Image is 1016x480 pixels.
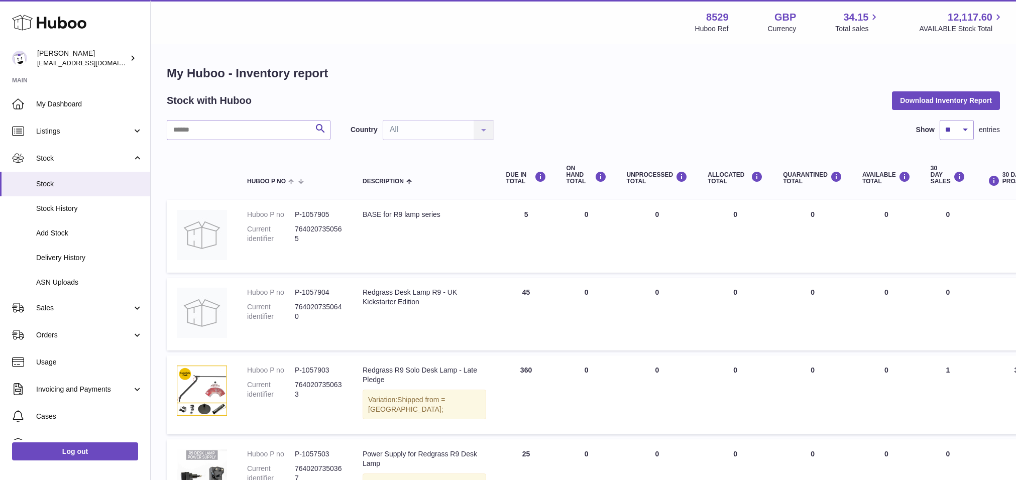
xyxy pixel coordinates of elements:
[36,253,143,263] span: Delivery History
[843,11,868,24] span: 34.15
[37,49,128,68] div: [PERSON_NAME]
[36,303,132,313] span: Sales
[295,210,343,219] dd: P-1057905
[36,330,132,340] span: Orders
[36,385,132,394] span: Invoicing and Payments
[36,278,143,287] span: ASN Uploads
[177,366,227,416] img: product image
[12,442,138,460] a: Log out
[247,210,295,219] dt: Huboo P no
[862,171,911,185] div: AVAILABLE Total
[247,449,295,459] dt: Huboo P no
[167,65,1000,81] h1: My Huboo - Inventory report
[36,127,132,136] span: Listings
[295,288,343,297] dd: P-1057904
[363,178,404,185] span: Description
[363,288,486,307] div: Redgrass Desk Lamp R9 - UK Kickstarter Edition
[177,210,227,260] img: product image
[835,11,880,34] a: 34.15 Total sales
[177,288,227,338] img: product image
[556,200,617,273] td: 0
[556,278,617,350] td: 0
[774,11,796,24] strong: GBP
[247,302,295,321] dt: Current identifier
[363,390,486,420] div: Variation:
[36,154,132,163] span: Stock
[919,11,1004,34] a: 12,117.60 AVAILABLE Stock Total
[921,278,975,350] td: 0
[36,179,143,189] span: Stock
[931,165,965,185] div: 30 DAY SALES
[36,204,143,213] span: Stock History
[852,355,921,435] td: 0
[698,278,773,350] td: 0
[811,450,815,458] span: 0
[36,357,143,367] span: Usage
[556,355,617,435] td: 0
[368,396,445,413] span: Shipped from = [GEOGRAPHIC_DATA];
[921,355,975,435] td: 1
[167,94,252,107] h2: Stock with Huboo
[496,278,556,350] td: 45
[627,171,688,185] div: UNPROCESSED Total
[811,288,815,296] span: 0
[247,366,295,375] dt: Huboo P no
[247,380,295,399] dt: Current identifier
[811,366,815,374] span: 0
[835,24,880,34] span: Total sales
[768,24,797,34] div: Currency
[295,380,343,399] dd: 7640207350633
[247,288,295,297] dt: Huboo P no
[892,91,1000,109] button: Download Inventory Report
[496,200,556,273] td: 5
[12,51,27,66] img: admin@redgrass.ch
[351,125,378,135] label: Country
[921,200,975,273] td: 0
[36,412,143,421] span: Cases
[617,355,698,435] td: 0
[37,59,148,67] span: [EMAIL_ADDRESS][DOMAIN_NAME]
[295,224,343,244] dd: 7640207350565
[506,171,546,185] div: DUE IN TOTAL
[708,171,763,185] div: ALLOCATED Total
[567,165,607,185] div: ON HAND Total
[295,449,343,459] dd: P-1057503
[706,11,729,24] strong: 8529
[617,278,698,350] td: 0
[919,24,1004,34] span: AVAILABLE Stock Total
[363,366,486,385] div: Redgrass R9 Solo Desk Lamp - Late Pledge
[36,99,143,109] span: My Dashboard
[247,178,286,185] span: Huboo P no
[698,200,773,273] td: 0
[852,278,921,350] td: 0
[617,200,698,273] td: 0
[363,449,486,468] div: Power Supply for Redgrass R9 Desk Lamp
[295,366,343,375] dd: P-1057903
[695,24,729,34] div: Huboo Ref
[979,125,1000,135] span: entries
[36,439,143,448] span: Channels
[916,125,935,135] label: Show
[698,355,773,435] td: 0
[247,224,295,244] dt: Current identifier
[496,355,556,435] td: 360
[783,171,842,185] div: QUARANTINED Total
[36,228,143,238] span: Add Stock
[948,11,992,24] span: 12,117.60
[363,210,486,219] div: BASE for R9 lamp series
[295,302,343,321] dd: 7640207350640
[811,210,815,218] span: 0
[852,200,921,273] td: 0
